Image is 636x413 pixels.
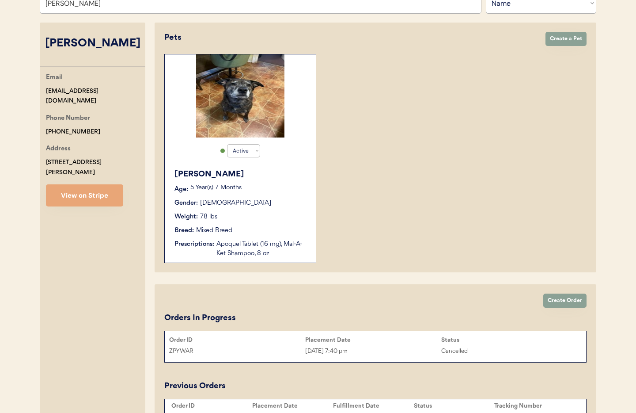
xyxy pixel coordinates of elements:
div: Breed: [174,226,194,235]
button: Create a Pet [545,32,587,46]
div: Mixed Breed [196,226,232,235]
div: Weight: [174,212,198,222]
div: Cancelled [441,346,577,356]
div: Phone Number [46,113,90,124]
div: Orders In Progress [164,312,236,324]
div: ZPYWAR [169,346,305,356]
button: Create Order [543,294,587,308]
p: 5 Year(s) 7 Months [190,185,307,191]
div: Email [46,73,63,84]
div: 78 lbs [200,212,217,222]
div: Tracking Number [494,402,575,409]
div: Fulfillment Date [333,402,414,409]
div: Gender: [174,199,198,208]
div: Address [46,144,71,155]
div: Pets [164,32,537,44]
button: View on Stripe [46,184,123,206]
div: Previous Orders [164,380,226,392]
div: Placement Date [305,337,441,344]
div: [PHONE_NUMBER] [46,127,100,137]
div: Age: [174,185,188,194]
img: image.jpg [196,54,284,138]
div: Placement Date [252,402,333,409]
div: Apoquel Tablet (16 mg), Mal-A-Ket Shampoo, 8 oz [216,240,307,258]
div: Order ID [169,337,305,344]
div: [DATE] 7:40 pm [305,346,441,356]
div: [STREET_ADDRESS][PERSON_NAME] [46,157,145,178]
div: Status [441,337,577,344]
div: Status [414,402,495,409]
div: [PERSON_NAME] [174,168,307,180]
div: Order ID [171,402,252,409]
div: Prescriptions: [174,240,214,249]
div: [PERSON_NAME] [40,35,145,52]
div: [EMAIL_ADDRESS][DOMAIN_NAME] [46,86,145,107]
div: [DEMOGRAPHIC_DATA] [200,199,271,208]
